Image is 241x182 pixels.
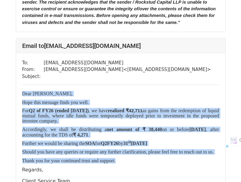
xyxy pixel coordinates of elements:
iframe: Chat Widget [211,153,241,182]
sup: st [128,140,131,144]
span: For [22,108,29,113]
p: Regards, [22,166,219,173]
b: 31 [DATE] [123,140,147,146]
b: ₹ 4,271 [73,132,88,137]
b: Q2FY26 [101,140,119,146]
td: Subject: [22,73,44,80]
b: SOA [85,140,95,146]
span: Should you have any queries or require any further clarification, please feel free to reach out t... [22,149,214,154]
b: Q2 of FY26 (ended [DATE]) [29,108,89,113]
span: as gains from the redemption of liquid mutual funds, where idle funds were temporarily deployed p... [22,108,219,123]
span: Further we would be sharing the for by [22,140,147,146]
b: net amount of ₹ 38,440 [107,126,162,132]
span: Thank you for your continued trust and support. [22,158,116,163]
td: [EMAIL_ADDRESS][DOMAIN_NAME] < [EMAIL_ADDRESS][DOMAIN_NAME] > [44,66,211,73]
b: 42,711 [129,108,143,113]
span: Dear [PERSON_NAME], [22,91,73,96]
span: Accordingly, we shall be distributing a on or before , after accounting for the TDS of . [22,126,219,137]
td: To: [22,59,44,66]
td: From: [22,66,44,73]
b: [DATE] [189,126,206,132]
span: Hope this message finds you well. [22,99,89,105]
td: [EMAIL_ADDRESS][DOMAIN_NAME] [44,59,211,66]
b: realized ₹ [108,108,129,113]
h4: Email to [EMAIL_ADDRESS][DOMAIN_NAME] [22,42,219,49]
span: , we have [89,108,108,113]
